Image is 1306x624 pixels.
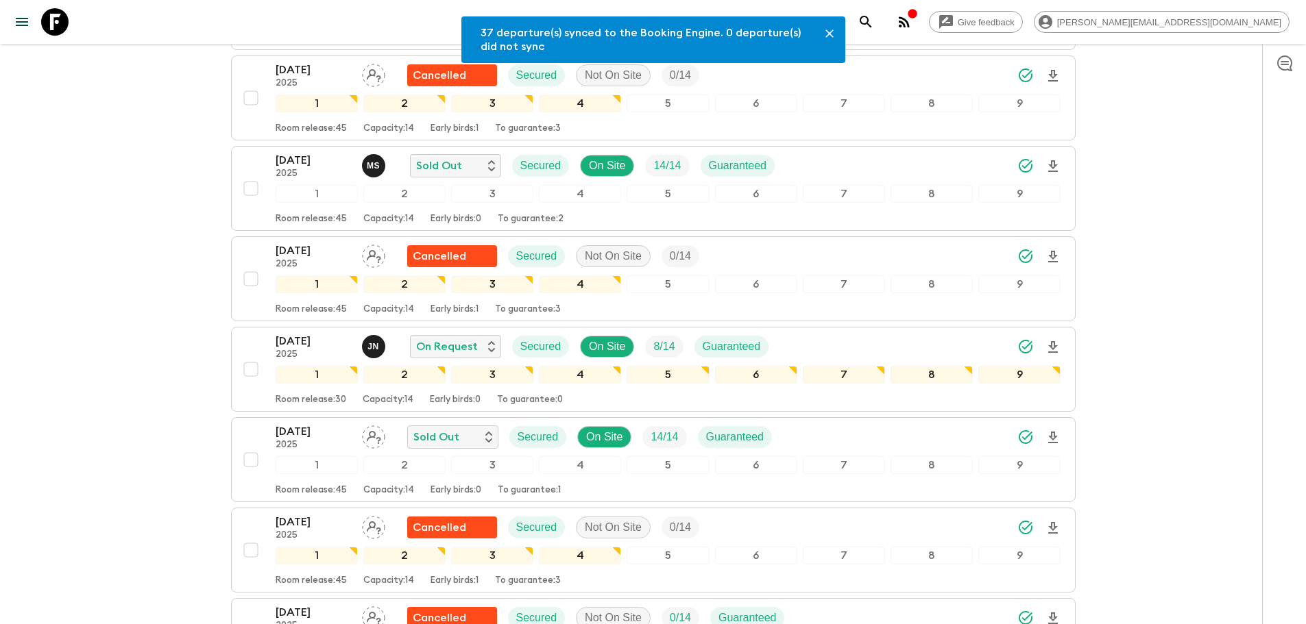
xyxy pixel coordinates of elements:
div: [PERSON_NAME][EMAIL_ADDRESS][DOMAIN_NAME] [1034,11,1290,33]
p: Room release: 45 [276,575,347,586]
div: 7 [803,275,885,293]
span: Janita Nurmi [362,339,388,350]
p: 2025 [276,78,351,89]
p: Cancelled [413,248,466,264]
div: 9 [978,95,1061,112]
div: 4 [539,547,621,564]
p: 2025 [276,169,351,179]
p: On Site [589,158,625,174]
button: [DATE]2025Magda SotiriadisSold OutSecuredOn SiteTrip FillGuaranteed123456789Room release:45Capaci... [231,146,1076,231]
div: Trip Fill [645,336,683,358]
div: 4 [539,275,621,293]
p: To guarantee: 3 [495,123,561,134]
p: On Site [586,429,622,445]
p: Secured [518,429,559,445]
p: Not On Site [585,519,642,536]
p: Guaranteed [703,338,761,355]
div: 5 [627,456,709,474]
div: 3 [451,547,533,564]
p: Room release: 45 [276,123,347,134]
div: 9 [978,185,1061,203]
p: [DATE] [276,514,351,530]
svg: Synced Successfully [1017,429,1034,445]
svg: Download Onboarding [1045,249,1061,265]
div: 2 [363,547,446,564]
div: 5 [627,275,709,293]
svg: Download Onboarding [1045,158,1061,175]
div: 3 [451,95,533,112]
div: 1 [276,456,358,474]
div: 7 [803,547,885,564]
p: On Request [416,338,478,355]
button: [DATE]2025Assign pack leaderFlash Pack cancellationSecuredNot On SiteTrip Fill123456789Room relea... [231,508,1076,592]
div: 1 [276,547,358,564]
p: To guarantee: 2 [498,214,564,225]
div: Trip Fill [662,245,699,267]
div: Secured [512,155,570,177]
div: Secured [512,336,570,358]
div: 6 [715,95,797,112]
p: Early birds: 0 [431,485,481,496]
div: Secured [508,245,566,267]
div: 4 [539,366,621,384]
button: MS [362,154,388,177]
div: 5 [627,366,709,384]
button: menu [8,8,36,36]
p: Early birds: 0 [431,214,481,225]
div: 7 [803,366,885,384]
div: Not On Site [576,64,651,86]
div: 9 [978,275,1061,293]
div: On Site [580,336,634,358]
svg: Synced Successfully [1017,248,1034,264]
p: Cancelled [413,519,466,536]
button: [DATE]2025Assign pack leaderSold OutSecuredOn SiteTrip FillGuaranteed123456789Room release:45Capa... [231,417,1076,502]
div: 9 [978,456,1061,474]
div: On Site [577,426,631,448]
div: 6 [715,185,797,203]
span: Assign pack leader [362,520,385,531]
div: 1 [276,95,358,112]
p: 2025 [276,530,351,541]
p: Capacity: 14 [363,395,413,405]
button: [DATE]2025Janita NurmiOn RequestSecuredOn SiteTrip FillGuaranteed123456789Room release:30Capacity... [231,327,1076,412]
div: 7 [803,456,885,474]
p: Room release: 45 [276,214,347,225]
div: 3 [451,366,533,384]
div: 4 [539,95,621,112]
div: Secured [509,426,567,448]
p: M S [367,160,380,171]
svg: Synced Successfully [1017,67,1034,84]
p: Secured [516,248,557,264]
p: Early birds: 0 [430,395,481,405]
div: 6 [715,456,797,474]
div: 8 [891,185,973,203]
p: Not On Site [585,248,642,264]
div: On Site [580,155,634,177]
p: To guarantee: 0 [497,395,563,405]
div: 8 [891,547,973,564]
p: Room release: 45 [276,485,347,496]
p: [DATE] [276,333,351,349]
svg: Synced Successfully [1017,519,1034,536]
p: 0 / 14 [670,248,691,264]
p: Early birds: 1 [431,575,479,586]
div: 2 [363,275,446,293]
p: 2025 [276,349,351,360]
svg: Download Onboarding [1045,68,1061,84]
p: 8 / 14 [653,338,675,355]
p: Capacity: 14 [363,214,414,225]
p: Early birds: 1 [431,123,479,134]
span: [PERSON_NAME][EMAIL_ADDRESS][DOMAIN_NAME] [1050,17,1289,27]
p: Not On Site [585,67,642,84]
button: search adventures [852,8,880,36]
div: 3 [451,275,533,293]
div: Trip Fill [642,426,686,448]
div: Trip Fill [662,516,699,538]
div: 8 [891,456,973,474]
p: [DATE] [276,62,351,78]
div: Flash Pack cancellation [407,245,497,267]
p: To guarantee: 1 [498,485,561,496]
p: On Site [589,338,625,355]
button: JN [362,335,388,358]
div: Secured [508,516,566,538]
